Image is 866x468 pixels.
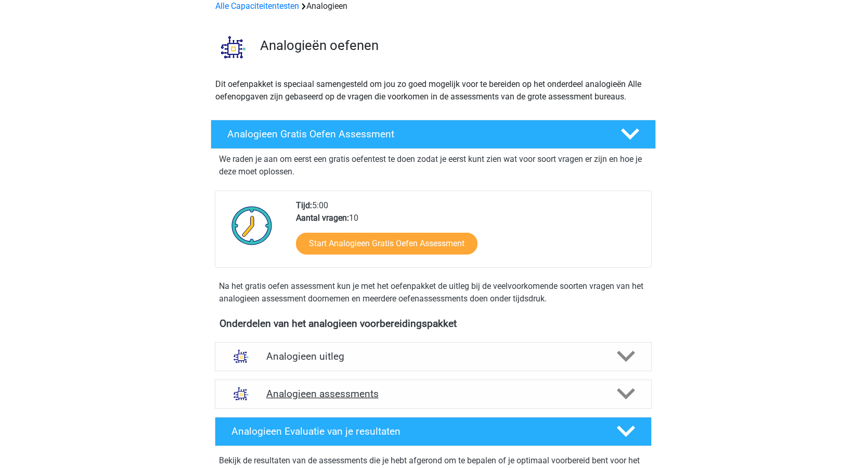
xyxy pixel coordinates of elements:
[266,350,600,362] h4: Analogieen uitleg
[211,417,656,446] a: Analogieen Evaluatie van je resultaten
[231,425,600,437] h4: Analogieen Evaluatie van je resultaten
[219,153,648,178] p: We raden je aan om eerst een gratis oefentest te doen zodat je eerst kunt zien wat voor soort vra...
[219,318,647,330] h4: Onderdelen van het analogieen voorbereidingspakket
[215,1,299,11] a: Alle Capaciteitentesten
[211,25,255,69] img: analogieen
[288,199,651,267] div: 5:00 10
[296,213,349,223] b: Aantal vragen:
[296,233,477,255] a: Start Analogieen Gratis Oefen Assessment
[228,381,254,407] img: analogieen assessments
[227,128,604,140] h4: Analogieen Gratis Oefen Assessment
[215,280,652,305] div: Na het gratis oefen assessment kun je met het oefenpakket de uitleg bij de veelvoorkomende soorte...
[206,120,660,149] a: Analogieen Gratis Oefen Assessment
[211,380,656,409] a: assessments Analogieen assessments
[215,78,651,103] p: Dit oefenpakket is speciaal samengesteld om jou zo goed mogelijk voor te bereiden op het onderdee...
[296,200,312,210] b: Tijd:
[226,199,278,251] img: Klok
[211,342,656,371] a: uitleg Analogieen uitleg
[266,388,600,400] h4: Analogieen assessments
[260,37,648,54] h3: Analogieën oefenen
[228,343,254,370] img: analogieen uitleg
